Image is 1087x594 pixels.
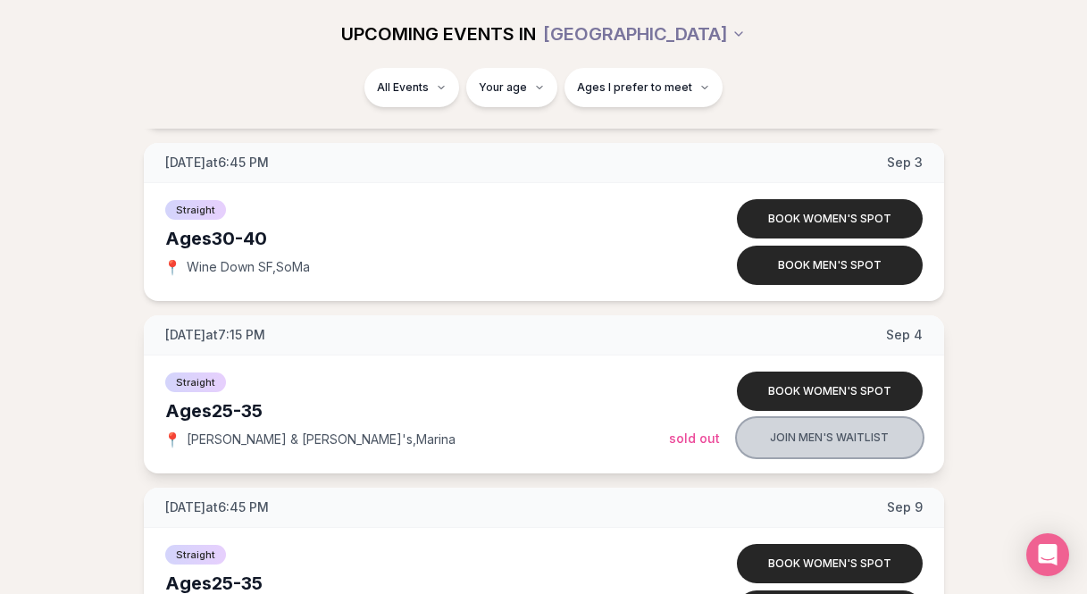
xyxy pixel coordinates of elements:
[466,68,557,107] button: Your age
[577,80,692,95] span: Ages I prefer to meet
[737,199,923,238] button: Book women's spot
[165,326,265,344] span: [DATE] at 7:15 PM
[165,226,669,251] div: Ages 30-40
[341,21,536,46] span: UPCOMING EVENTS IN
[887,154,923,172] span: Sep 3
[669,431,720,446] span: Sold Out
[165,372,226,392] span: Straight
[364,68,459,107] button: All Events
[165,154,269,172] span: [DATE] at 6:45 PM
[187,258,310,276] span: Wine Down SF , SoMa
[737,372,923,411] button: Book women's spot
[165,398,669,423] div: Ages 25-35
[187,431,456,448] span: [PERSON_NAME] & [PERSON_NAME]'s , Marina
[165,260,180,274] span: 📍
[479,80,527,95] span: Your age
[737,418,923,457] button: Join men's waitlist
[165,498,269,516] span: [DATE] at 6:45 PM
[165,432,180,447] span: 📍
[543,14,746,54] button: [GEOGRAPHIC_DATA]
[564,68,723,107] button: Ages I prefer to meet
[737,246,923,285] button: Book men's spot
[886,326,923,344] span: Sep 4
[377,80,429,95] span: All Events
[737,544,923,583] button: Book women's spot
[1026,533,1069,576] div: Open Intercom Messenger
[165,200,226,220] span: Straight
[165,545,226,565] span: Straight
[887,498,923,516] span: Sep 9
